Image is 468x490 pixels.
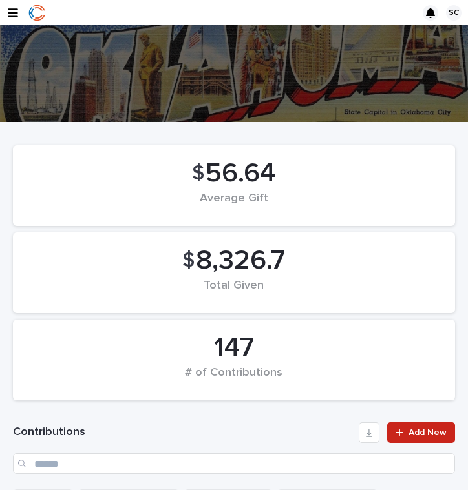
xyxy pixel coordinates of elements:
div: SC [446,5,462,21]
div: 147 [35,332,433,364]
div: Total Given [35,279,433,306]
input: Search [13,453,455,474]
span: 8,326.7 [196,245,285,277]
span: Add New [409,428,447,437]
div: Average Gift [35,192,433,219]
span: $ [182,249,195,273]
img: qJrBEDQOT26p5MY9181R [28,5,45,21]
span: $ [192,161,204,186]
a: Add New [387,422,455,443]
div: # of Contributions [35,366,433,393]
h1: Contributions [13,425,354,440]
span: 56.64 [206,158,275,190]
